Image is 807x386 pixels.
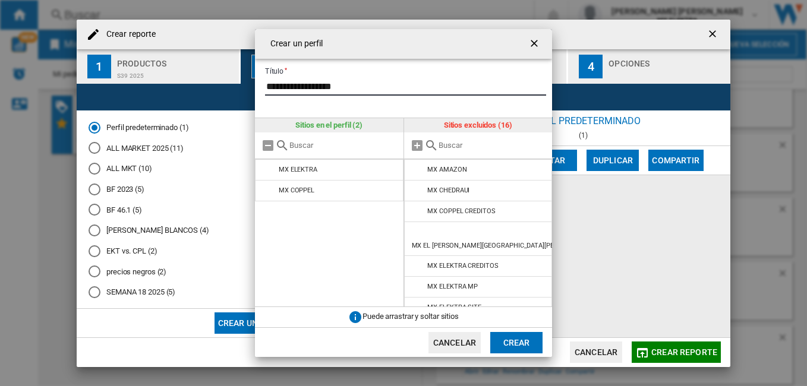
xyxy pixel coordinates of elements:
[427,262,498,270] div: MX ELEKTRA CREDITOS
[279,186,314,194] div: MX COPPEL
[261,138,275,153] md-icon: Quitar todo
[524,32,547,56] button: getI18NText('BUTTONS.CLOSE_DIALOG')
[362,312,459,321] span: Puede arrastrar y soltar sitios
[490,332,543,353] button: Crear
[404,118,553,132] div: Sitios excluidos (16)
[427,303,481,311] div: MX ELEKTRA SITE
[255,118,403,132] div: Sitios en el perfil (2)
[439,141,547,150] input: Buscar
[412,242,594,249] div: MX EL [PERSON_NAME][GEOGRAPHIC_DATA][PERSON_NAME]
[427,207,495,215] div: MX COPPEL CREDITOS
[279,166,317,173] div: MX ELEKTRA
[410,138,424,153] md-icon: Añadir todos
[289,141,398,150] input: Buscar
[427,186,469,194] div: MX CHEDRAUI
[528,37,543,52] ng-md-icon: getI18NText('BUTTONS.CLOSE_DIALOG')
[427,283,478,290] div: MX ELEKTRA MP
[264,38,323,50] h4: Crear un perfil
[428,332,481,353] button: Cancelar
[427,166,466,173] div: MX AMAZON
